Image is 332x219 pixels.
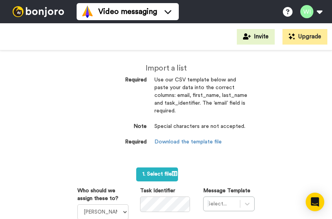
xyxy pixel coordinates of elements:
img: bj-logo-header-white.svg [9,6,67,17]
dt: Required [85,76,147,84]
label: Message Template [203,187,250,195]
dt: Required [85,138,147,146]
dt: Note [85,123,147,131]
button: Invite [237,29,275,45]
h2: Import a list [85,64,247,72]
button: Upgrade [282,29,327,45]
span: Video messaging [98,6,157,17]
span: 1. Select file [142,171,177,177]
label: Task Identifier [140,187,175,195]
a: Download the template file [154,139,222,145]
dd: Use our CSV template below and paste your data into the correct columns: email, first_name, last_... [154,76,247,123]
img: vm-color.svg [81,5,94,18]
dd: Special characters are not accepted. [154,123,247,138]
label: Who should we assign these to? [77,187,129,202]
div: Open Intercom Messenger [306,193,324,211]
